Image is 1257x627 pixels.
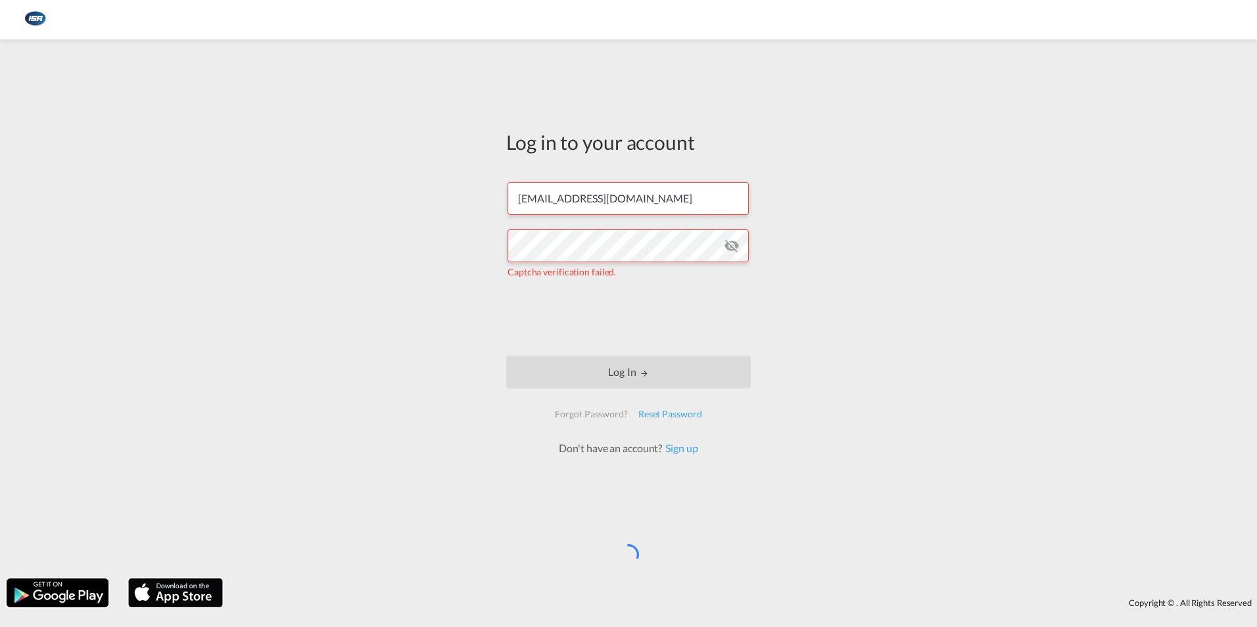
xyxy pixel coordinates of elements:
[508,266,616,277] span: Captcha verification failed.
[5,577,110,609] img: google.png
[508,182,749,215] input: Enter email/phone number
[550,402,632,426] div: Forgot Password?
[229,592,1257,614] div: Copyright © . All Rights Reserved
[127,577,224,609] img: apple.png
[506,356,751,388] button: LOGIN
[633,402,707,426] div: Reset Password
[506,128,751,156] div: Log in to your account
[662,442,698,454] a: Sign up
[724,238,740,254] md-icon: icon-eye-off
[20,5,49,35] img: 1aa151c0c08011ec8d6f413816f9a227.png
[529,291,728,342] iframe: reCAPTCHA
[544,441,712,455] div: Don't have an account?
